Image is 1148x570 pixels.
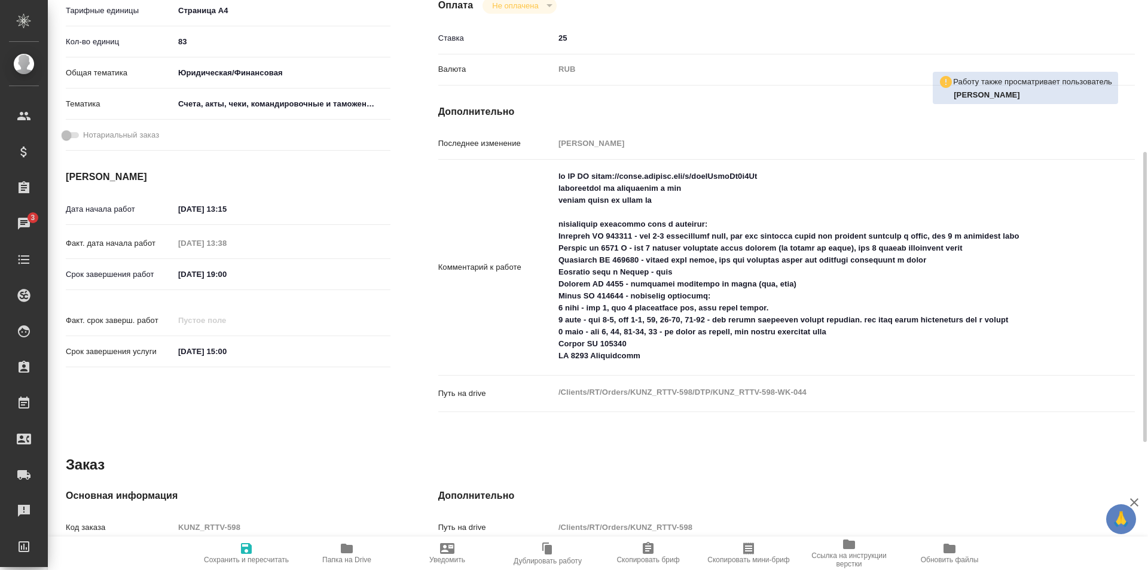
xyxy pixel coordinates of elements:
p: Кол-во единиц [66,36,174,48]
div: Страница А4 [174,1,390,21]
button: Папка на Drive [297,537,397,570]
button: Не оплачена [488,1,542,11]
span: Скопировать бриф [616,556,679,564]
p: Тарифные единицы [66,5,174,17]
span: Дублировать работу [514,557,582,565]
p: Общая тематика [66,67,174,79]
p: Ставка [438,32,554,44]
p: Срок завершения услуги [66,346,174,358]
p: Срок завершения работ [66,269,174,281]
textarea: /Clients/RT/Orders/KUNZ_RTTV-598/DTP/KUNZ_RTTV-598-WK-044 [554,382,1077,403]
p: Дата начала работ [66,203,174,215]
h2: Заказ [66,455,105,474]
input: Пустое поле [554,519,1077,536]
p: Факт. срок заверш. работ [66,315,174,327]
textarea: lo IP DO sitam://conse.adipisc.eli/s/doeIUsmoDt0i4Ut laboreetdol ma aliquaenim a min veniam quisn... [554,166,1077,366]
p: Валюта [438,63,554,75]
span: 🙏 [1111,507,1131,532]
button: Сохранить и пересчитать [196,537,297,570]
p: Тематика [66,98,174,110]
p: Комментарий к работе [438,261,554,273]
input: ✎ Введи что-нибудь [554,29,1077,47]
input: Пустое поле [174,312,279,329]
input: Пустое поле [174,519,390,536]
button: Уведомить [397,537,497,570]
input: ✎ Введи что-нибудь [174,33,390,50]
div: Юридическая/Финансовая [174,63,390,83]
p: Код заказа [66,522,174,534]
div: Счета, акты, чеки, командировочные и таможенные документы [174,94,390,114]
p: Смыслова Светлана [954,89,1112,101]
span: Сохранить и пересчитать [204,556,289,564]
span: 3 [23,212,42,224]
input: Пустое поле [554,135,1077,152]
b: [PERSON_NAME] [954,90,1020,99]
button: Обновить файлы [899,537,1000,570]
p: Работу также просматривает пользователь [953,76,1112,88]
p: Путь на drive [438,388,554,400]
h4: Основная информация [66,489,390,503]
button: 🙏 [1106,504,1136,534]
p: Последнее изменение [438,138,554,150]
h4: Дополнительно [438,489,1135,503]
p: Путь на drive [438,522,554,534]
a: 3 [3,209,45,239]
p: Факт. дата начала работ [66,237,174,249]
input: Пустое поле [174,234,279,252]
button: Скопировать бриф [598,537,698,570]
h4: [PERSON_NAME] [66,170,390,184]
input: ✎ Введи что-нибудь [174,200,279,218]
h4: Дополнительно [438,105,1135,119]
input: ✎ Введи что-нибудь [174,266,279,283]
span: Нотариальный заказ [83,129,159,141]
span: Уведомить [429,556,465,564]
span: Ссылка на инструкции верстки [806,551,892,568]
span: Папка на Drive [322,556,371,564]
input: ✎ Введи что-нибудь [174,343,279,360]
span: Обновить файлы [921,556,979,564]
button: Дублировать работу [497,537,598,570]
div: RUB [554,59,1077,80]
span: Скопировать мини-бриф [707,556,789,564]
button: Ссылка на инструкции верстки [799,537,899,570]
button: Скопировать мини-бриф [698,537,799,570]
